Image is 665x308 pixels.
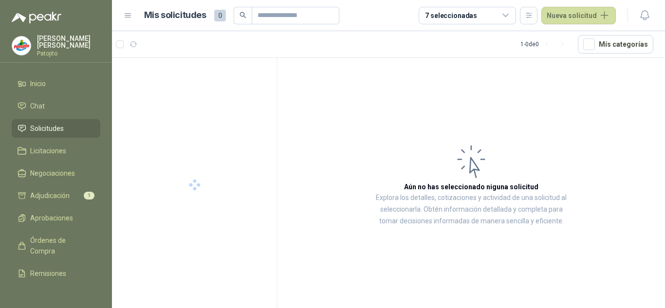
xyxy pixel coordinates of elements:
h3: Aún no has seleccionado niguna solicitud [404,181,538,192]
a: Solicitudes [12,119,100,138]
span: Aprobaciones [30,213,73,223]
p: Explora los detalles, cotizaciones y actividad de una solicitud al seleccionarla. Obtén informaci... [375,192,568,227]
a: Licitaciones [12,142,100,160]
img: Logo peakr [12,12,61,23]
span: Solicitudes [30,123,64,134]
span: Órdenes de Compra [30,235,91,256]
p: [PERSON_NAME] [PERSON_NAME] [37,35,100,49]
h1: Mis solicitudes [144,8,206,22]
span: 1 [84,192,94,199]
span: Licitaciones [30,145,66,156]
a: Negociaciones [12,164,100,182]
span: Inicio [30,78,46,89]
a: Aprobaciones [12,209,100,227]
a: Remisiones [12,264,100,283]
span: Adjudicación [30,190,70,201]
span: Negociaciones [30,168,75,179]
a: Órdenes de Compra [12,231,100,260]
span: 0 [214,10,226,21]
div: 1 - 0 de 0 [520,36,570,52]
a: Inicio [12,74,100,93]
a: Adjudicación1 [12,186,100,205]
img: Company Logo [12,36,31,55]
p: Patojito [37,51,100,56]
a: Chat [12,97,100,115]
span: Remisiones [30,268,66,279]
button: Mís categorías [578,35,653,54]
button: Nueva solicitud [541,7,616,24]
span: search [240,12,246,18]
span: Chat [30,101,45,111]
div: 7 seleccionadas [425,10,477,21]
